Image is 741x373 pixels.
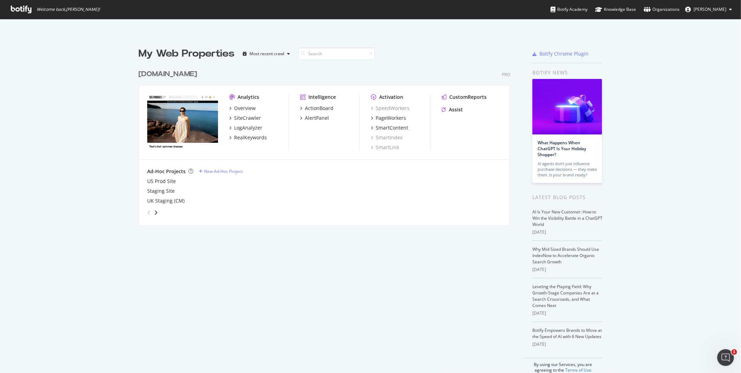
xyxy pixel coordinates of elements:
[234,134,267,141] div: RealKeywords
[532,266,602,273] div: [DATE]
[139,69,197,79] div: [DOMAIN_NAME]
[717,349,734,366] iframe: Intercom live chat
[538,140,586,158] a: What Happens When ChatGPT Is Your Holiday Shopper?
[371,115,406,122] a: PageWorkers
[532,284,599,308] a: Leveling the Playing Field: Why Growth-Stage Companies Are at a Search Crossroads, and What Comes...
[532,69,602,76] div: Botify news
[376,115,406,122] div: PageWorkers
[147,197,185,204] a: UK Staging (CM)
[732,349,737,355] span: 1
[147,168,186,175] div: Ad-Hoc Projects
[147,178,176,185] a: US Prod Site
[308,94,336,101] div: Intelligence
[539,50,589,57] div: Botify Chrome Plugin
[234,124,262,131] div: LogAnalyzer
[532,193,602,201] div: Latest Blog Posts
[371,144,399,151] a: SmartLink
[139,61,516,225] div: grid
[234,115,261,122] div: SiteCrawler
[566,367,592,373] a: Terms of Use
[376,124,408,131] div: SmartContent
[229,124,262,131] a: LogAnalyzer
[532,229,602,235] div: [DATE]
[154,209,158,216] div: angle-right
[139,69,200,79] a: [DOMAIN_NAME]
[379,94,403,101] div: Activation
[532,327,602,339] a: Botify Empowers Brands to Move at the Speed of AI with 6 New Updates
[238,94,259,101] div: Analytics
[199,168,243,174] a: New Ad-Hoc Project
[229,105,256,112] a: Overview
[229,134,267,141] a: RealKeywords
[144,207,154,218] div: angle-left
[532,246,599,265] a: Why Mid-Sized Brands Should Use IndexNow to Accelerate Organic Search Growth
[305,105,334,112] div: ActionBoard
[298,47,375,60] input: Search
[532,50,589,57] a: Botify Chrome Plugin
[300,105,334,112] a: ActionBoard
[371,105,410,112] a: SpeedWorkers
[449,94,487,101] div: CustomReports
[502,72,510,78] div: Pro
[449,106,463,113] div: Assist
[524,358,602,373] div: By using our Services, you are agreeing to the
[532,341,602,348] div: [DATE]
[139,47,234,61] div: My Web Properties
[532,79,602,134] img: What Happens When ChatGPT Is Your Holiday Shopper?
[234,105,256,112] div: Overview
[229,115,261,122] a: SiteCrawler
[538,161,597,178] div: AI agents don’t just influence purchase decisions — they make them. Is your brand ready?
[371,134,403,141] a: SmartIndex
[147,188,175,195] a: Staging Site
[532,310,602,316] div: [DATE]
[442,94,487,101] a: CustomReports
[442,106,463,113] a: Assist
[249,52,284,56] div: Most recent crawl
[300,115,329,122] a: AlertPanel
[147,94,218,150] img: www.selfridges.com
[204,168,243,174] div: New Ad-Hoc Project
[371,124,408,131] a: SmartContent
[305,115,329,122] div: AlertPanel
[532,209,602,227] a: AI Is Your New Customer: How to Win the Visibility Battle in a ChatGPT World
[240,48,293,59] button: Most recent crawl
